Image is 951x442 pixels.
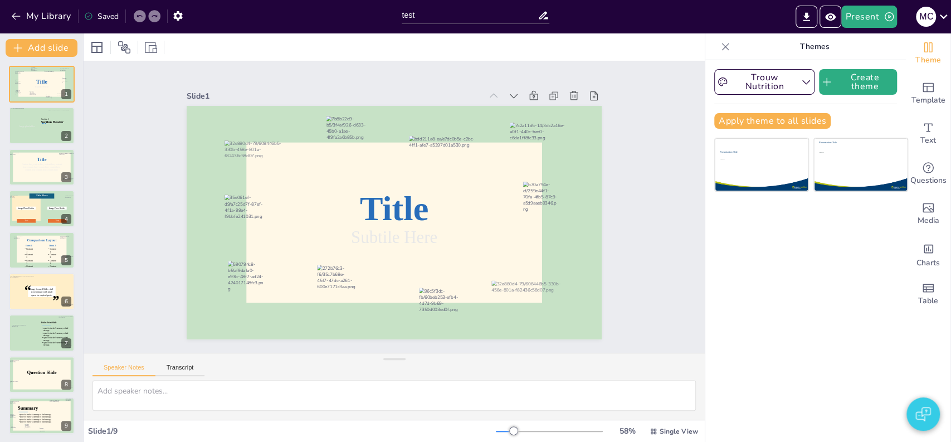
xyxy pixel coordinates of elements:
div: Presentation Title [720,150,774,153]
button: M C [916,6,936,28]
span: Table [918,295,938,307]
span: Questions [910,174,947,187]
span: Position [118,41,131,54]
span: Template [911,94,945,106]
button: My Library [8,7,76,25]
span: Text [920,134,936,147]
div: 58 % [614,426,641,436]
div: 8 [9,356,75,393]
div: Slide 1 [187,91,481,101]
span: Content 4 [50,265,56,270]
button: Add slide [6,39,77,57]
div: 5 [9,232,75,269]
div: 7 [61,338,71,348]
div: Add text boxes [906,114,950,154]
div: Add charts and graphs [906,234,950,274]
div: 7 [9,314,75,351]
span: Content 3 [26,259,33,264]
button: Transcript [155,364,205,376]
button: Export to PowerPoint [796,6,817,28]
button: Apply theme to all slides [714,113,831,129]
button: Trouw Nutrition [714,69,815,95]
div: Presentation Title [819,141,895,144]
div: Add ready made slides [906,74,950,114]
button: Preview Presentation [820,6,841,28]
button: Speaker Notes [92,364,155,376]
span: Content 3 [50,259,56,264]
div: 9 [9,397,75,434]
div: 9 [61,421,71,431]
div: M C [916,7,936,27]
span: Content 4 [26,265,33,270]
div: 1 [9,66,75,103]
button: Create theme [819,69,897,95]
div: Get real-time input from your audience [906,154,950,194]
div: Subtitle [819,152,895,153]
div: 2 [9,107,75,144]
div: Slide 1 / 9 [88,426,496,436]
p: Themes [734,33,895,60]
div: Change the overall theme [906,33,950,74]
div: Add images, graphics, shapes or video [906,194,950,234]
div: Saved [84,11,119,22]
div: 8 [61,380,71,390]
div: 5 [61,255,71,265]
span: Single View [660,427,698,436]
div: Add a table [906,274,950,314]
span: Content here, content here, content here, content here, content here, content here, content here,... [22,163,62,171]
button: Present [841,6,897,28]
span: Media [918,215,939,227]
div: 4 [61,214,71,224]
div: Subtitle [720,158,774,160]
div: 3 [9,149,75,186]
span: Theme [915,54,941,66]
div: Layout [88,38,106,56]
div: 3 [61,172,71,182]
input: Insert title [402,7,538,23]
div: 2 [61,131,71,141]
div: 6 [61,297,71,307]
div: 4 [9,190,75,227]
div: 6 [9,273,75,310]
div: Resize presentation [143,38,159,56]
div: 1 [61,89,71,99]
span: Charts [916,257,940,269]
